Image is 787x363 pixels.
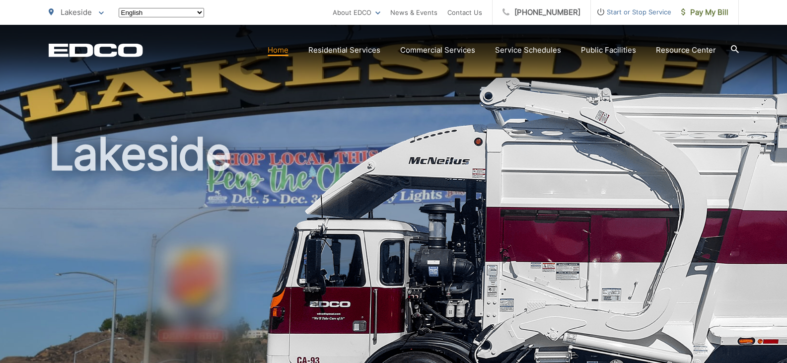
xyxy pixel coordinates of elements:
[656,44,716,56] a: Resource Center
[390,6,437,18] a: News & Events
[400,44,475,56] a: Commercial Services
[49,43,143,57] a: EDCD logo. Return to the homepage.
[268,44,288,56] a: Home
[447,6,482,18] a: Contact Us
[495,44,561,56] a: Service Schedules
[119,8,204,17] select: Select a language
[308,44,380,56] a: Residential Services
[333,6,380,18] a: About EDCO
[61,7,92,17] span: Lakeside
[681,6,728,18] span: Pay My Bill
[581,44,636,56] a: Public Facilities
